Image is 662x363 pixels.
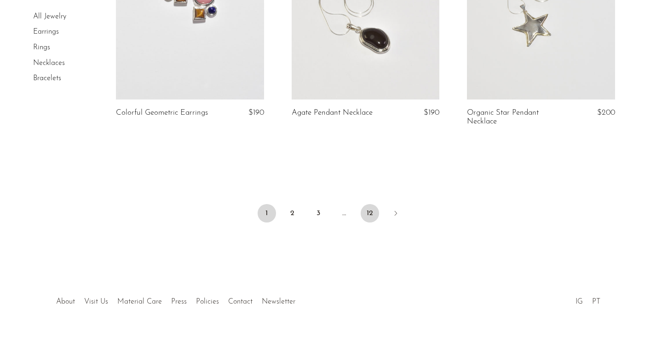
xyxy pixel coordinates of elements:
a: 3 [309,204,328,222]
a: PT [592,298,600,305]
span: 1 [258,204,276,222]
a: Material Care [117,298,162,305]
a: Earrings [33,29,59,36]
a: Colorful Geometric Earrings [116,109,208,117]
a: 12 [361,204,379,222]
a: 2 [283,204,302,222]
a: Organic Star Pendant Necklace [467,109,565,126]
a: Visit Us [84,298,108,305]
span: $190 [424,109,439,117]
a: Agate Pendant Necklace [292,109,373,117]
a: About [56,298,75,305]
span: … [335,204,353,222]
a: All Jewelry [33,13,66,20]
ul: Quick links [52,291,300,308]
a: Contact [228,298,253,305]
span: $200 [597,109,615,117]
a: Next [386,204,405,224]
ul: Social Medias [571,291,605,308]
a: Policies [196,298,219,305]
span: $190 [248,109,264,117]
a: Rings [33,44,50,51]
a: IG [576,298,583,305]
a: Press [171,298,187,305]
a: Bracelets [33,75,61,82]
a: Necklaces [33,59,65,67]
